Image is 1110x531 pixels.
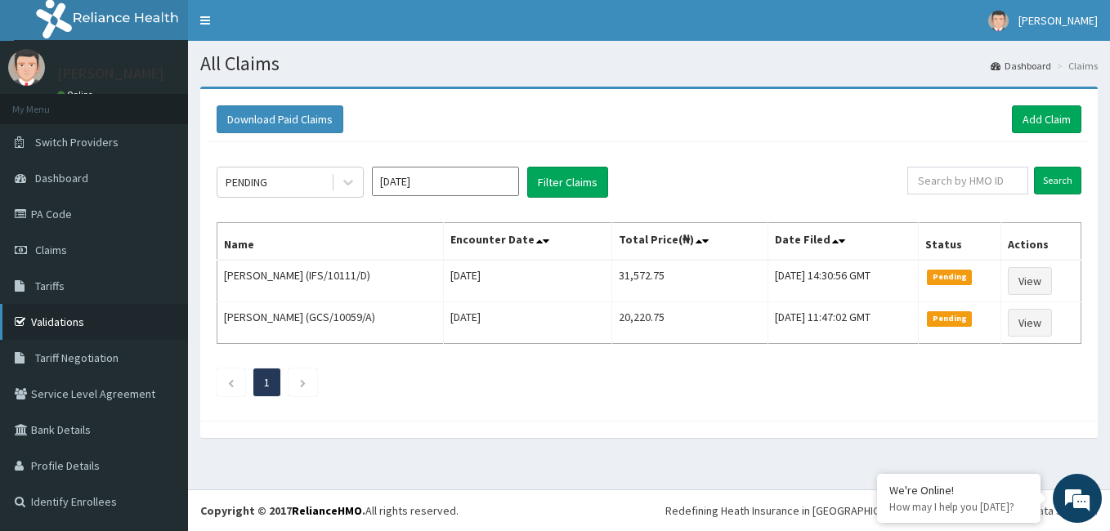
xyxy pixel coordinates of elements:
a: Online [57,89,96,100]
span: Tariffs [35,279,65,293]
th: Total Price(₦) [612,223,768,261]
td: [DATE] [444,302,612,344]
td: [PERSON_NAME] (IFS/10111/D) [217,260,444,302]
a: Next page [299,375,307,390]
li: Claims [1053,59,1098,73]
a: RelianceHMO [292,503,362,518]
p: [PERSON_NAME] [57,66,164,81]
td: 31,572.75 [612,260,768,302]
img: User Image [8,49,45,86]
span: Claims [35,243,67,257]
footer: All rights reserved. [188,489,1110,531]
span: Pending [927,270,972,284]
span: [PERSON_NAME] [1018,13,1098,28]
a: Page 1 is your current page [264,375,270,390]
span: Dashboard [35,171,88,185]
td: [DATE] 11:47:02 GMT [768,302,919,344]
td: [DATE] [444,260,612,302]
span: Tariff Negotiation [35,350,119,365]
th: Actions [1001,223,1081,261]
td: [DATE] 14:30:56 GMT [768,260,919,302]
a: Previous page [227,375,235,390]
th: Status [919,223,1001,261]
a: Dashboard [991,59,1051,73]
div: We're Online! [889,483,1028,498]
th: Name [217,223,444,261]
a: View [1008,267,1052,295]
h1: All Claims [200,53,1098,74]
span: Switch Providers [35,135,119,149]
td: 20,220.75 [612,302,768,344]
button: Download Paid Claims [217,105,343,133]
img: User Image [988,11,1009,31]
input: Search [1034,167,1081,194]
p: How may I help you today? [889,500,1028,514]
div: Redefining Heath Insurance in [GEOGRAPHIC_DATA] using Telemedicine and Data Science! [665,502,1098,519]
button: Filter Claims [527,167,608,198]
a: View [1008,309,1052,337]
a: Add Claim [1012,105,1081,133]
span: Pending [927,311,972,326]
th: Encounter Date [444,223,612,261]
div: PENDING [226,174,267,190]
input: Search by HMO ID [907,167,1028,194]
th: Date Filed [768,223,919,261]
strong: Copyright © 2017 . [200,503,365,518]
td: [PERSON_NAME] (GCS/10059/A) [217,302,444,344]
input: Select Month and Year [372,167,519,196]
